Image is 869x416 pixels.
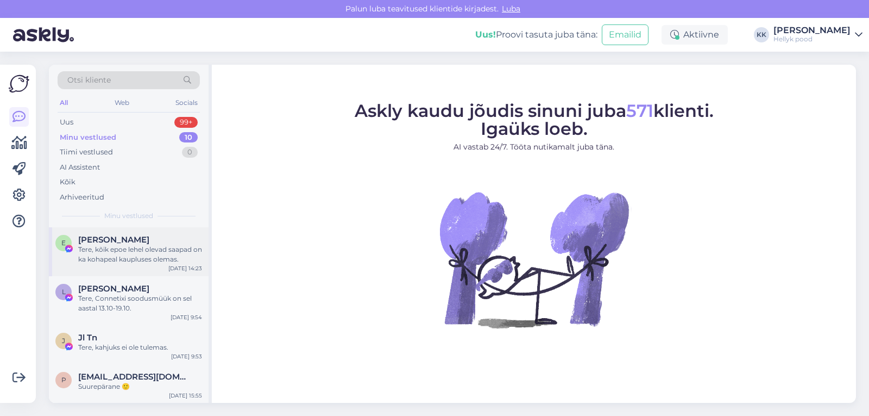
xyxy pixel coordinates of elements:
[9,73,29,94] img: Askly Logo
[61,239,66,247] span: E
[60,162,100,173] div: AI Assistent
[78,245,202,264] div: Tere, kõik epoe lehel olevad saapad on ka kohapeal kaupluses olemas.
[60,132,116,143] div: Minu vestlused
[174,117,198,128] div: 99+
[475,28,597,41] div: Proovi tasuta juba täna:
[773,26,862,44] a: [PERSON_NAME]Hellyk pood
[78,372,191,382] span: pihlakgrettel@gmail.com
[78,382,202,392] div: Suurepärane 🙂
[62,288,66,296] span: L
[58,96,70,110] div: All
[78,343,202,352] div: Tere, kahjuks ei ole tulemas.
[773,26,851,35] div: [PERSON_NAME]
[168,264,202,272] div: [DATE] 14:23
[171,313,202,321] div: [DATE] 9:54
[60,177,75,188] div: Kõik
[60,117,73,128] div: Uus
[78,284,149,294] span: Liisi Taimre
[173,96,200,110] div: Socials
[773,35,851,44] div: Hellyk pood
[475,29,496,40] b: Uus!
[61,376,66,384] span: p
[499,4,524,14] span: Luba
[62,337,65,345] span: J
[67,74,111,86] span: Otsi kliente
[104,211,153,221] span: Minu vestlused
[436,162,632,357] img: No Chat active
[602,24,648,45] button: Emailid
[112,96,131,110] div: Web
[169,392,202,400] div: [DATE] 15:55
[60,192,104,203] div: Arhiveeritud
[171,352,202,361] div: [DATE] 9:53
[662,25,728,45] div: Aktiivne
[182,147,198,158] div: 0
[754,27,769,42] div: KK
[78,294,202,313] div: Tere, Connetixi soodusmüük on sel aastal 13.10-19.10.
[626,100,653,121] span: 571
[179,132,198,143] div: 10
[78,235,149,245] span: Erika Hochstätter
[355,100,714,139] span: Askly kaudu jõudis sinuni juba klienti. Igaüks loeb.
[60,147,113,158] div: Tiimi vestlused
[355,141,714,153] p: AI vastab 24/7. Tööta nutikamalt juba täna.
[78,333,97,343] span: Jl Tn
